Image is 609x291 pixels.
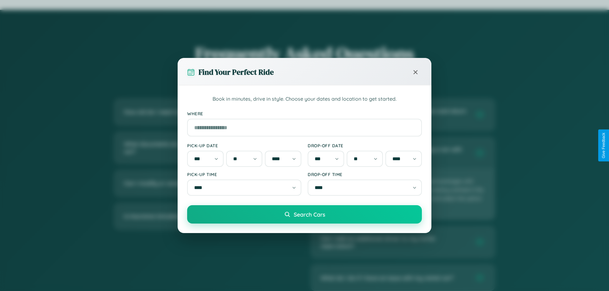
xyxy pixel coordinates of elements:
label: Pick-up Time [187,172,301,177]
label: Drop-off Date [308,143,422,148]
label: Drop-off Time [308,172,422,177]
span: Search Cars [294,211,325,218]
button: Search Cars [187,205,422,224]
p: Book in minutes, drive in style. Choose your dates and location to get started. [187,95,422,103]
label: Where [187,111,422,116]
label: Pick-up Date [187,143,301,148]
h3: Find Your Perfect Ride [199,67,274,77]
